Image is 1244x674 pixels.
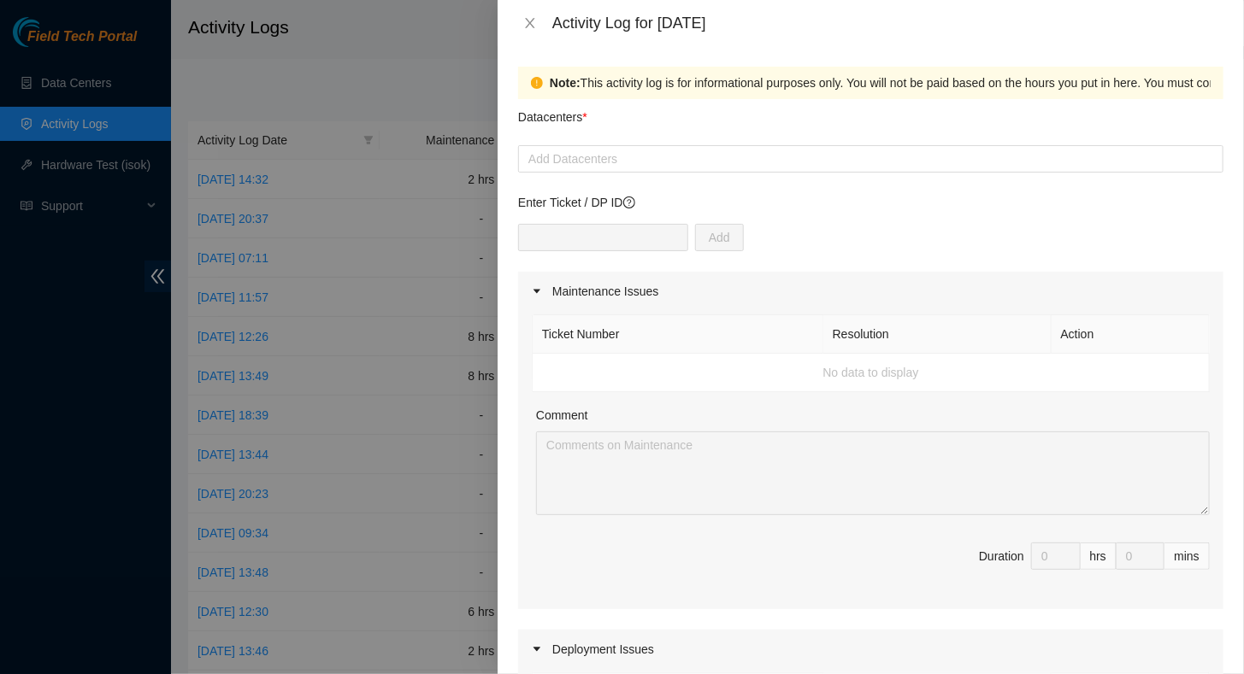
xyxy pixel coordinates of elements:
[552,14,1223,32] div: Activity Log for [DATE]
[532,286,542,296] span: caret-right
[979,547,1024,566] div: Duration
[1052,315,1210,354] th: Action
[533,354,1210,392] td: No data to display
[518,15,542,32] button: Close
[518,630,1223,669] div: Deployment Issues
[695,224,744,251] button: Add
[1081,542,1117,570] div: hrs
[531,77,543,89] span: exclamation-circle
[623,196,635,208] span: question-circle
[536,431,1210,515] textarea: Comment
[1164,542,1210,570] div: mins
[518,193,1223,212] p: Enter Ticket / DP ID
[823,315,1052,354] th: Resolution
[518,99,587,126] p: Datacenters
[523,16,537,30] span: close
[533,315,823,354] th: Ticket Number
[518,272,1223,311] div: Maintenance Issues
[536,406,588,425] label: Comment
[532,644,542,654] span: caret-right
[550,73,581,92] strong: Note:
